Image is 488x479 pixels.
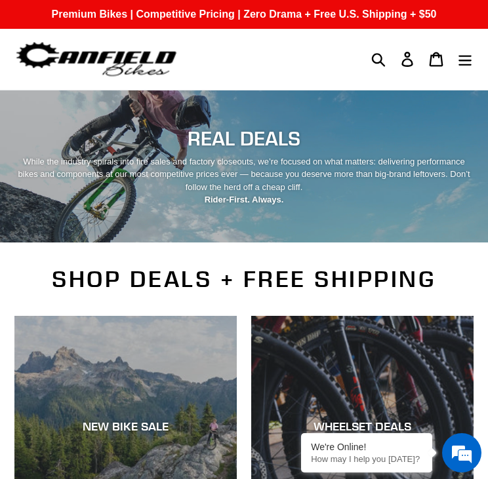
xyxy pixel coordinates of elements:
[311,442,422,452] div: We're Online!
[14,265,474,293] h2: SHOP DEALS + FREE SHIPPING
[14,419,237,434] div: NEW BIKE SALE
[14,39,178,80] img: Canfield Bikes
[205,195,284,204] strong: Rider-First. Always.
[14,126,474,150] h2: REAL DEALS
[311,454,422,464] p: How may I help you today?
[451,45,479,73] button: Menu
[251,419,474,434] div: WHEELSET DEALS
[14,155,474,206] p: While the industry spirals into fire sales and factory closeouts, we’re focused on what matters: ...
